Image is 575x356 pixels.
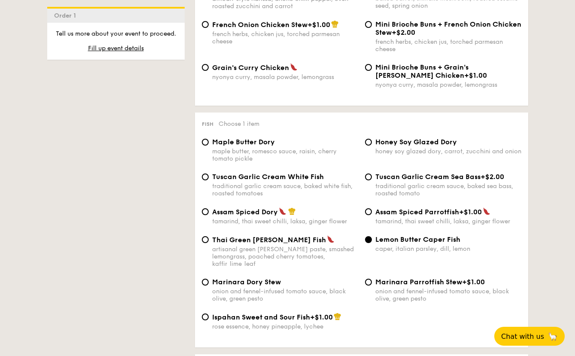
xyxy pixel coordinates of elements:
[212,313,310,321] span: Ispahan Sweet and Sour Fish
[464,71,487,79] span: +$1.00
[365,279,372,286] input: Marinara Parrotfish Stew+$1.00onion and fennel-infused tomato sauce, black olive, green pesto
[331,20,339,28] img: icon-chef-hat.a58ddaea.svg
[290,63,298,71] img: icon-spicy.37a8142b.svg
[212,278,281,286] span: Marinara Dory Stew
[212,236,326,244] span: Thai Green [PERSON_NAME] Fish
[212,246,358,268] div: artisanal green [PERSON_NAME] paste, smashed lemongrass, poached cherry tomatoes, kaffir lime leaf
[212,218,358,225] div: tamarind, thai sweet chilli, laksa, ginger flower
[307,21,330,29] span: +$1.00
[310,313,333,321] span: +$1.00
[375,288,521,302] div: onion and fennel-infused tomato sauce, black olive, green pesto
[212,30,358,45] div: french herbs, chicken jus, torched parmesan cheese
[202,236,209,243] input: Thai Green [PERSON_NAME] Fishartisanal green [PERSON_NAME] paste, smashed lemongrass, poached che...
[202,279,209,286] input: Marinara Dory Stewonion and fennel-infused tomato sauce, black olive, green pesto
[212,21,307,29] span: French Onion Chicken Stew
[202,64,209,71] input: Grain's Curry Chickennyonya curry, masala powder, lemongrass
[365,21,372,28] input: Mini Brioche Buns + French Onion Chicken Stew+$2.00french herbs, chicken jus, torched parmesan ch...
[202,313,209,320] input: Ispahan Sweet and Sour Fish+$1.00rose essence, honey pineapple, lychee
[202,208,209,215] input: Assam Spiced Dorytamarind, thai sweet chilli, laksa, ginger flower
[375,208,459,216] span: Assam Spiced Parrotfish
[202,121,213,127] span: Fish
[212,64,289,72] span: Grain's Curry Chicken
[375,138,457,146] span: Honey Soy Glazed Dory
[375,20,521,37] span: Mini Brioche Buns + French Onion Chicken Stew
[365,208,372,215] input: Assam Spiced Parrotfish+$1.00tamarind, thai sweet chilli, laksa, ginger flower
[334,313,341,320] img: icon-chef-hat.a58ddaea.svg
[501,332,544,341] span: Chat with us
[548,332,558,341] span: 🦙
[365,173,372,180] input: Tuscan Garlic Cream Sea Bass+$2.00traditional garlic cream sauce, baked sea bass, roasted tomato
[212,323,358,330] div: rose essence, honey pineapple, lychee
[202,173,209,180] input: Tuscan Garlic Cream White Fishtraditional garlic cream sauce, baked white fish, roasted tomatoes
[375,63,469,79] span: Mini Brioche Buns + Grain's [PERSON_NAME] Chicken
[202,139,209,146] input: Maple Butter Dorymaple butter, romesco sauce, raisin, cherry tomato pickle
[212,73,358,81] div: nyonya curry, masala powder, lemongrass
[481,173,504,181] span: +$2.00
[365,64,372,71] input: Mini Brioche Buns + Grain's [PERSON_NAME] Chicken+$1.00nyonya curry, masala powder, lemongrass
[202,21,209,28] input: French Onion Chicken Stew+$1.00french herbs, chicken jus, torched parmesan cheese
[392,28,415,37] span: +$2.00
[365,139,372,146] input: Honey Soy Glazed Doryhoney soy glazed dory, carrot, zucchini and onion
[375,235,460,243] span: Lemon Butter Caper Fish
[54,12,79,19] span: Order 1
[219,120,259,128] span: Choose 1 item
[375,81,521,88] div: nyonya curry, masala powder, lemongrass
[462,278,485,286] span: +$1.00
[375,38,521,53] div: french herbs, chicken jus, torched parmesan cheese
[375,218,521,225] div: tamarind, thai sweet chilli, laksa, ginger flower
[375,173,481,181] span: Tuscan Garlic Cream Sea Bass
[365,236,372,243] input: Lemon Butter Caper Fishcaper, italian parsley, dill, lemon
[459,208,482,216] span: +$1.00
[375,148,521,155] div: honey soy glazed dory, carrot, zucchini and onion
[212,173,324,181] span: Tuscan Garlic Cream White Fish
[279,207,286,215] img: icon-spicy.37a8142b.svg
[54,30,178,38] p: Tell us more about your event to proceed.
[494,327,565,346] button: Chat with us🦙
[212,183,358,197] div: traditional garlic cream sauce, baked white fish, roasted tomatoes
[212,148,358,162] div: maple butter, romesco sauce, raisin, cherry tomato pickle
[212,208,278,216] span: Assam Spiced Dory
[375,183,521,197] div: traditional garlic cream sauce, baked sea bass, roasted tomato
[483,207,490,215] img: icon-spicy.37a8142b.svg
[288,207,296,215] img: icon-chef-hat.a58ddaea.svg
[212,138,275,146] span: Maple Butter Dory
[375,278,462,286] span: Marinara Parrotfish Stew
[88,45,144,52] span: Fill up event details
[375,245,521,253] div: caper, italian parsley, dill, lemon
[212,288,358,302] div: onion and fennel-infused tomato sauce, black olive, green pesto
[327,235,335,243] img: icon-spicy.37a8142b.svg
